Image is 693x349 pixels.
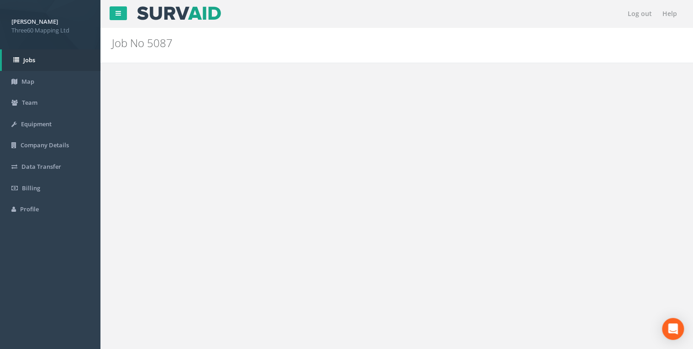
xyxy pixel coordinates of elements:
[11,15,89,34] a: [PERSON_NAME] Three60 Mapping Ltd
[11,17,58,26] strong: [PERSON_NAME]
[662,318,684,340] div: Open Intercom Messenger
[11,26,89,35] span: Three60 Mapping Ltd
[2,49,100,71] a: Jobs
[22,184,40,192] span: Billing
[112,37,584,49] h2: Job No 5087
[21,120,52,128] span: Equipment
[23,56,35,64] span: Jobs
[21,141,69,149] span: Company Details
[21,77,34,86] span: Map
[22,98,37,107] span: Team
[20,205,39,213] span: Profile
[21,162,61,171] span: Data Transfer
